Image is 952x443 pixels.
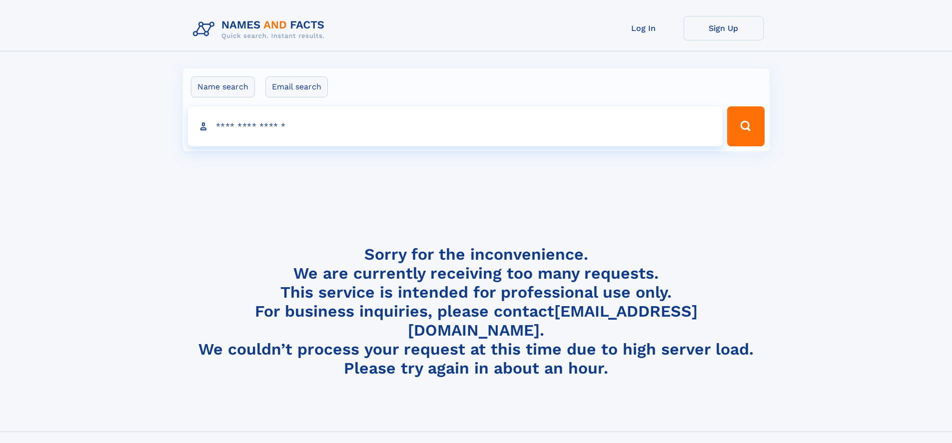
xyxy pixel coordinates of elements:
[265,76,328,97] label: Email search
[727,106,764,146] button: Search Button
[191,76,255,97] label: Name search
[408,302,698,340] a: [EMAIL_ADDRESS][DOMAIN_NAME]
[189,245,764,378] h4: Sorry for the inconvenience. We are currently receiving too many requests. This service is intend...
[188,106,723,146] input: search input
[604,16,684,40] a: Log In
[684,16,764,40] a: Sign Up
[189,16,333,43] img: Logo Names and Facts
